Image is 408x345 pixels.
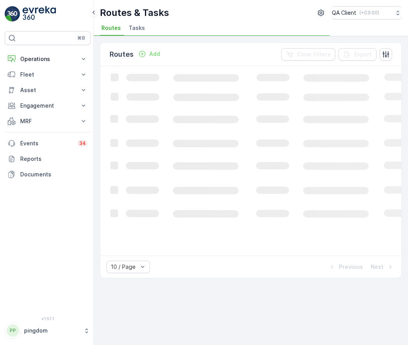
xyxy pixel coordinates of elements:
p: Export [354,51,372,58]
button: Next [370,262,395,272]
p: QA Client [332,9,356,17]
p: pingdom [24,327,80,335]
p: ⌘B [77,35,85,41]
a: Reports [5,151,91,167]
span: v 1.51.1 [5,316,91,321]
p: Routes & Tasks [100,7,169,19]
p: Engagement [20,102,75,110]
button: QA Client(+03:00) [332,6,402,19]
p: Fleet [20,71,75,78]
p: 34 [79,140,86,146]
button: Engagement [5,98,91,113]
button: PPpingdom [5,322,91,339]
div: PP [7,324,19,337]
p: Asset [20,86,75,94]
button: MRF [5,113,91,129]
p: Clear Filters [297,51,331,58]
button: Operations [5,51,91,67]
button: Export [338,48,377,61]
button: Asset [5,82,91,98]
button: Add [135,49,163,59]
a: Documents [5,167,91,182]
button: Clear Filters [281,48,335,61]
p: Documents [20,171,87,178]
p: Routes [110,49,134,60]
p: MRF [20,117,75,125]
span: Routes [101,24,121,32]
span: Tasks [129,24,145,32]
button: Fleet [5,67,91,82]
p: Reports [20,155,87,163]
p: Previous [339,263,363,271]
p: Add [149,50,160,58]
p: Events [20,139,73,147]
button: Previous [327,262,364,272]
a: Events34 [5,136,91,151]
p: Operations [20,55,75,63]
img: logo_light-DOdMpM7g.png [23,6,56,22]
img: logo [5,6,20,22]
p: ( +03:00 ) [359,10,379,16]
p: Next [371,263,384,271]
